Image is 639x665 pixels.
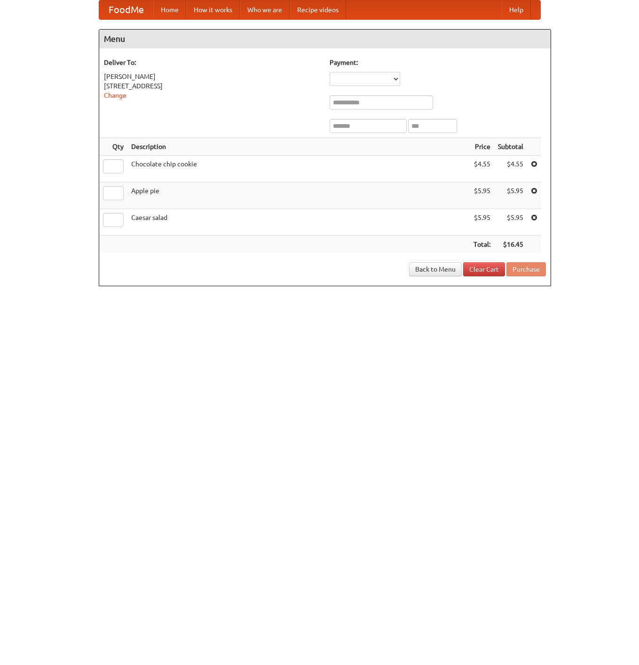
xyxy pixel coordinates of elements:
[104,92,126,99] a: Change
[494,182,527,209] td: $5.95
[99,138,127,156] th: Qty
[494,138,527,156] th: Subtotal
[186,0,240,19] a: How it works
[104,81,320,91] div: [STREET_ADDRESS]
[240,0,290,19] a: Who we are
[470,138,494,156] th: Price
[506,262,546,276] button: Purchase
[463,262,505,276] a: Clear Cart
[127,209,470,236] td: Caesar salad
[494,236,527,253] th: $16.45
[470,156,494,182] td: $4.55
[494,209,527,236] td: $5.95
[290,0,346,19] a: Recipe videos
[470,209,494,236] td: $5.95
[470,182,494,209] td: $5.95
[127,182,470,209] td: Apple pie
[330,58,546,67] h5: Payment:
[127,138,470,156] th: Description
[409,262,462,276] a: Back to Menu
[470,236,494,253] th: Total:
[104,58,320,67] h5: Deliver To:
[494,156,527,182] td: $4.55
[99,0,153,19] a: FoodMe
[502,0,531,19] a: Help
[104,72,320,81] div: [PERSON_NAME]
[153,0,186,19] a: Home
[127,156,470,182] td: Chocolate chip cookie
[99,30,551,48] h4: Menu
